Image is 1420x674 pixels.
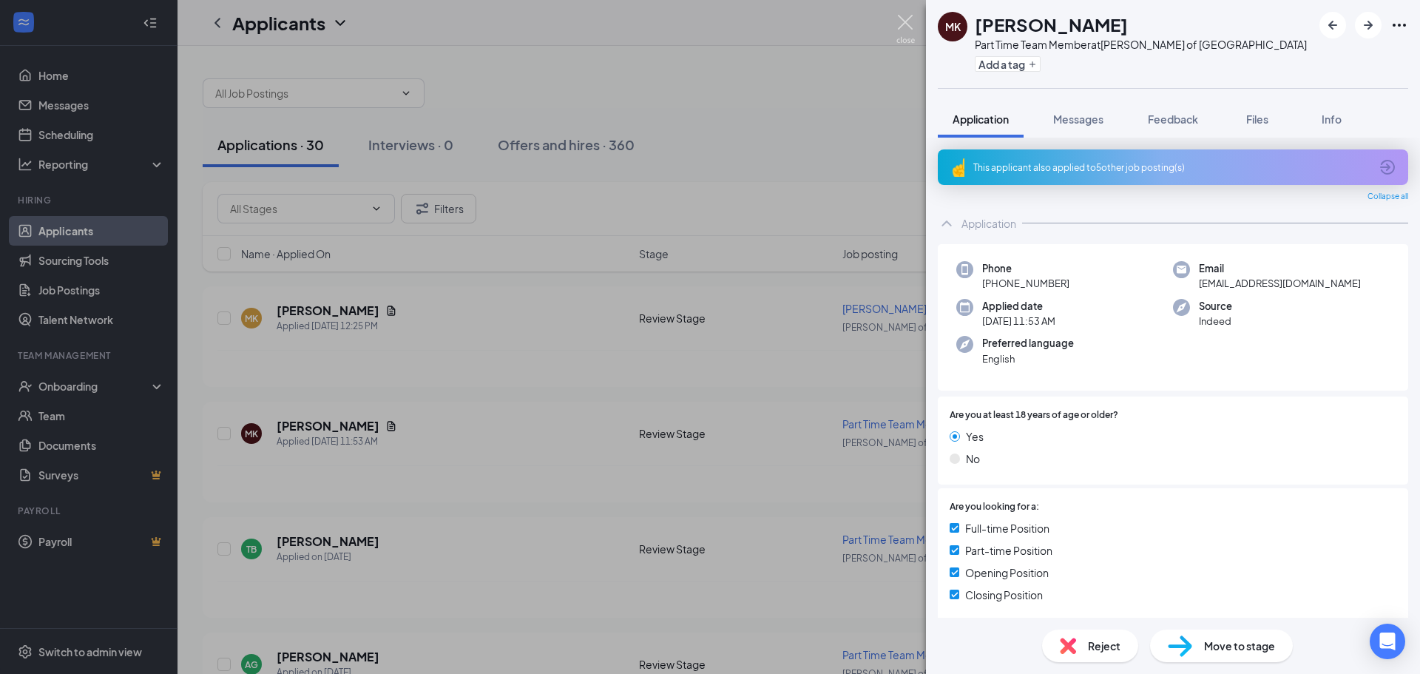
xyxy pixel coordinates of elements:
[1324,16,1342,34] svg: ArrowLeftNew
[1199,261,1361,276] span: Email
[1204,638,1275,654] span: Move to stage
[982,336,1074,351] span: Preferred language
[975,56,1041,72] button: PlusAdd a tag
[1199,276,1361,291] span: [EMAIL_ADDRESS][DOMAIN_NAME]
[950,500,1039,514] span: Are you looking for a:
[965,542,1052,559] span: Part-time Position
[1322,112,1342,126] span: Info
[1367,191,1408,203] span: Collapse all
[965,565,1049,581] span: Opening Position
[1319,12,1346,38] button: ArrowLeftNew
[966,451,980,467] span: No
[953,112,1009,126] span: Application
[950,408,1118,422] span: Are you at least 18 years of age or older?
[1053,112,1103,126] span: Messages
[1148,112,1198,126] span: Feedback
[1355,12,1382,38] button: ArrowRight
[1028,60,1037,69] svg: Plus
[1359,16,1377,34] svg: ArrowRight
[1088,638,1120,654] span: Reject
[961,216,1016,231] div: Application
[975,37,1307,52] div: Part Time Team Member at [PERSON_NAME] of [GEOGRAPHIC_DATA]
[982,351,1074,366] span: English
[1390,16,1408,34] svg: Ellipses
[1379,158,1396,176] svg: ArrowCircle
[1199,299,1232,314] span: Source
[982,299,1055,314] span: Applied date
[966,428,984,445] span: Yes
[965,587,1043,603] span: Closing Position
[982,276,1069,291] span: [PHONE_NUMBER]
[975,12,1128,37] h1: [PERSON_NAME]
[982,261,1069,276] span: Phone
[1246,112,1268,126] span: Files
[1199,314,1232,328] span: Indeed
[938,215,956,232] svg: ChevronUp
[1370,624,1405,659] div: Open Intercom Messenger
[973,161,1370,174] div: This applicant also applied to 5 other job posting(s)
[945,19,961,34] div: MK
[982,314,1055,328] span: [DATE] 11:53 AM
[965,520,1049,536] span: Full-time Position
